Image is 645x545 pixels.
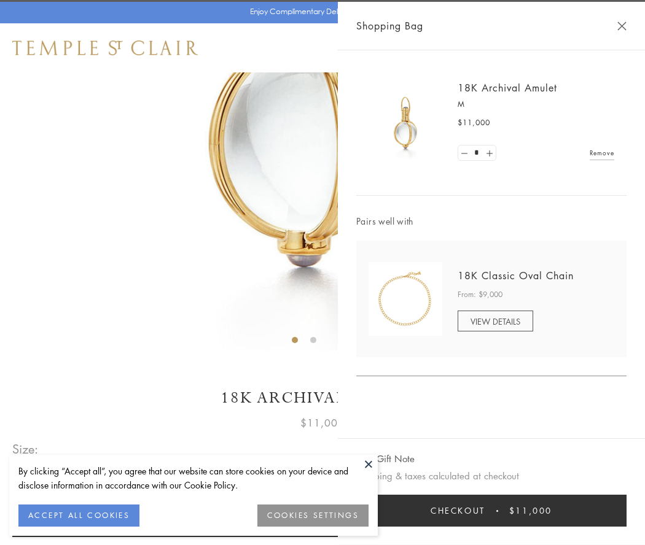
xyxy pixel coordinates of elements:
[509,504,552,517] span: $11,000
[458,311,533,331] a: VIEW DETAILS
[369,86,442,160] img: 18K Archival Amulet
[356,451,415,466] button: Add Gift Note
[458,145,471,161] a: Set quantity to 0
[257,504,369,527] button: COOKIES SETTINGS
[431,504,485,517] span: Checkout
[356,18,423,34] span: Shopping Bag
[471,315,520,327] span: VIEW DETAILS
[300,415,345,431] span: $11,000
[356,468,627,484] p: Shipping & taxes calculated at checkout
[458,98,614,110] p: M
[250,6,389,18] p: Enjoy Complimentary Delivery & Returns
[483,145,495,161] a: Set quantity to 2
[369,262,442,336] img: N88865-OV18
[458,288,502,301] span: From: $9,000
[12,387,633,409] h1: 18K Archival Amulet
[18,504,139,527] button: ACCEPT ALL COOKIES
[18,464,369,492] div: By clicking “Accept all”, you agree that our website can store cookies on your device and disclos...
[458,269,574,282] a: 18K Classic Oval Chain
[12,41,198,55] img: Temple St. Clair
[617,21,627,31] button: Close Shopping Bag
[590,146,614,160] a: Remove
[458,117,490,129] span: $11,000
[356,214,627,228] span: Pairs well with
[12,439,39,459] span: Size:
[356,495,627,527] button: Checkout $11,000
[458,81,557,95] a: 18K Archival Amulet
